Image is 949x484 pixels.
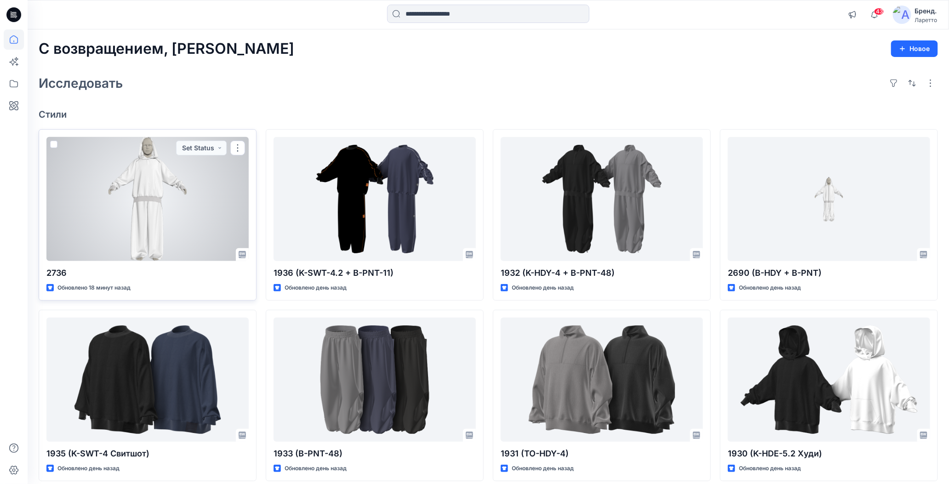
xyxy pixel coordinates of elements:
ya-tr-span: Обновлено день назад [285,284,347,291]
a: 1932 (K-HDY-4 + B-PNT-48) [501,137,703,262]
ya-tr-span: С возвращением, [PERSON_NAME] [39,40,294,57]
a: 1935 (K-SWT-4 Свитшот) [46,318,249,442]
ya-tr-span: Обновлено день назад [739,284,801,291]
ya-tr-span: 1933 (B-PNT-48) [274,449,343,458]
ya-tr-span: Обновлено 18 минут назад [57,284,131,291]
ya-tr-span: Обновлено день назад [739,465,801,472]
p: 2690 (B-HDY + B-PNT) [728,267,930,279]
ya-tr-span: Стили [39,109,67,120]
p: 2736 [46,267,249,279]
ya-tr-span: Обновлено день назад [57,465,120,472]
ya-tr-span: Исследовать [39,75,123,91]
ya-tr-span: Обновлено день назад [512,465,574,472]
a: 1933 (B-PNT-48) [274,318,476,442]
ya-tr-span: Обновлено день назад [512,284,574,291]
ya-tr-span: 1935 (K-SWT-4 Свитшот) [46,449,149,458]
button: Новое [891,40,938,57]
a: 1936 (K-SWT-4.2 + B-PNT-11) [274,137,476,262]
p: 1932 (K-HDY-4 + B-PNT-48) [501,267,703,279]
a: 2736 [46,137,249,262]
span: 43 [874,8,884,15]
a: 2690 (B-HDY + B-PNT) [728,137,930,262]
ya-tr-span: Бренд. [915,7,937,15]
a: 1930 (K-HDE-5.2 Худи) [728,318,930,442]
a: 1931 (TO-HDY-4) [501,318,703,442]
ya-tr-span: 1936 (K-SWT-4.2 + B-PNT-11) [274,268,394,278]
p: 1931 (TO-HDY-4) [501,447,703,460]
ya-tr-span: Ларетто [915,17,938,23]
ya-tr-span: 1930 (K-HDE-5.2 Худи) [728,449,822,458]
ya-tr-span: Обновлено день назад [285,465,347,472]
img: avatar [893,6,911,24]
